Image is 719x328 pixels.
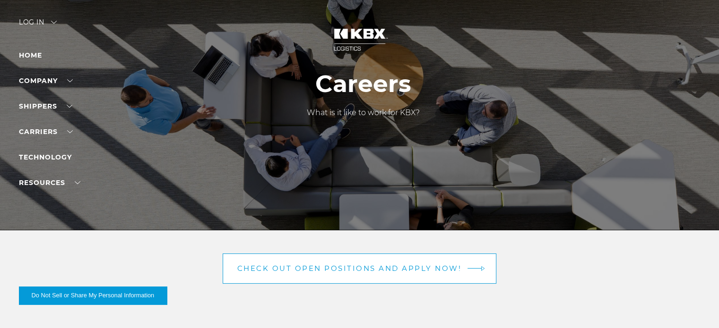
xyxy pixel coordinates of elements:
h1: Careers [307,70,420,98]
img: arrow [481,266,485,271]
a: Technology [19,153,72,161]
a: Company [19,76,73,85]
div: Log in [19,19,57,33]
img: kbx logo [324,19,395,60]
img: arrow [51,21,57,24]
a: SHIPPERS [19,102,72,110]
a: Check out open positions and apply now! arrow arrow [223,253,497,284]
button: Do Not Sell or Share My Personal Information [19,286,167,304]
p: What is it like to work for KBX? [307,107,420,118]
span: Check out open positions and apply now! [237,265,462,272]
a: Carriers [19,127,73,136]
a: Home [19,51,42,59]
a: RESOURCES [19,178,80,187]
iframe: Chat Widget [672,283,719,328]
